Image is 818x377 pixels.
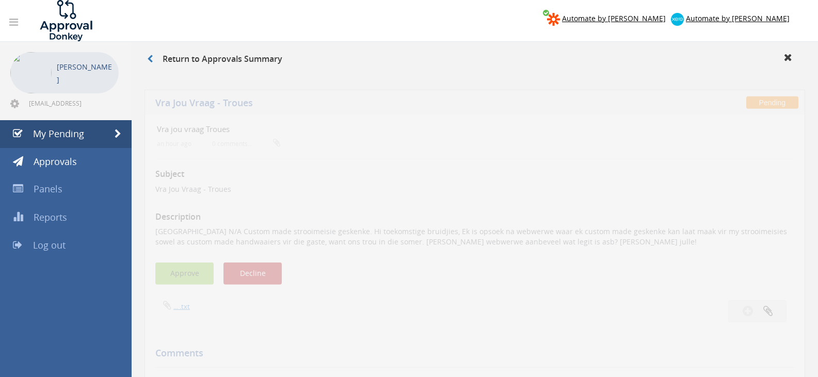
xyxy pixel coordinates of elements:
[155,162,794,171] h3: Subject
[155,340,787,351] h5: Comments
[562,13,666,23] span: Automate by [PERSON_NAME]
[155,219,794,239] p: [GEOGRAPHIC_DATA] N/A Custom made strooimeisie geskenke. Hi toekomstige bruidjies, Ek is opsoek n...
[671,13,684,26] img: xero-logo.png
[33,239,66,251] span: Log out
[34,155,77,168] span: Approvals
[155,255,214,277] button: Approve
[33,127,84,140] span: My Pending
[686,13,790,23] span: Automate by [PERSON_NAME]
[34,183,62,195] span: Panels
[547,13,560,26] img: zapier-logomark.png
[157,117,687,126] h4: Vra jou vraag Troues
[746,89,798,101] span: Pending
[155,90,604,103] h5: Vra Jou Vraag - Troues
[155,205,794,214] h3: Description
[212,132,280,140] small: 0 comments...
[155,176,794,187] p: Vra Jou Vraag - Troues
[57,60,114,86] p: [PERSON_NAME]
[173,294,190,303] a: ... .txt
[34,211,67,223] span: Reports
[223,255,282,277] button: Decline
[157,132,191,140] small: an hour ago
[29,99,117,107] span: [EMAIL_ADDRESS][DOMAIN_NAME]
[147,55,282,64] h3: Return to Approvals Summary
